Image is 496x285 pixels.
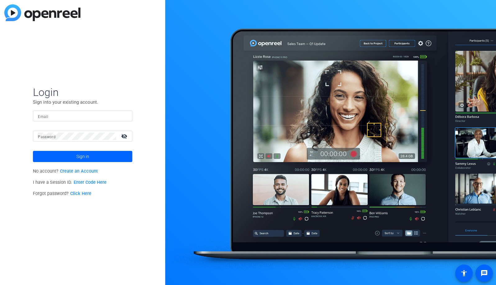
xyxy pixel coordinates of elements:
[38,112,127,120] input: Enter Email Address
[74,180,107,185] a: Enter Code Here
[76,149,89,164] span: Sign in
[460,269,468,277] mat-icon: accessibility
[33,151,132,162] button: Sign in
[33,169,98,174] span: No account?
[33,191,91,196] span: Forgot password?
[60,169,98,174] a: Create an Account
[117,132,132,141] mat-icon: visibility_off
[33,99,132,106] p: Sign into your existing account.
[4,4,80,21] img: blue-gradient.svg
[38,135,56,139] mat-label: Password
[480,269,488,277] mat-icon: message
[33,86,132,99] span: Login
[33,180,107,185] span: I have a Session ID.
[38,115,48,119] mat-label: Email
[70,191,91,196] a: Click Here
